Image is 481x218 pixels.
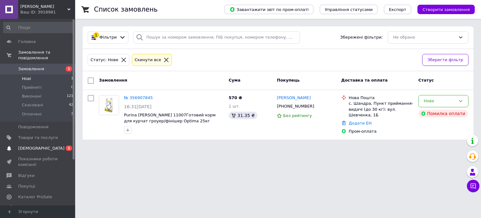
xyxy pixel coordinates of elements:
[20,9,75,15] div: Ваш ID: 3918981
[320,5,378,14] button: Управління статусами
[18,135,58,141] span: Товари та послуги
[124,113,216,123] a: Purina [PERSON_NAME] 11007Готовий корм для курчат гроуер/фінішер Optima 25кг
[124,104,152,109] span: 16:31[DATE]
[411,7,475,12] a: Створити замовлення
[417,5,475,14] button: Створити замовлення
[384,5,411,14] button: Експорт
[341,78,388,82] span: Доставка та оплата
[349,101,413,118] div: с. Шандра, Пункт приймання-видачі (до 30 кг): вул. Шевченка, 1Б
[277,95,311,101] a: [PERSON_NAME]
[18,124,49,130] span: Повідомлення
[18,173,34,178] span: Відгуки
[393,34,456,41] div: Не обрано
[418,110,468,117] div: Помилка оплати
[22,111,42,117] span: Оплачені
[66,66,72,72] span: 1
[424,98,456,104] div: Нове
[89,57,120,63] div: Статус: Нове
[277,78,300,82] span: Покупець
[71,76,73,82] span: 1
[229,104,240,109] span: 1 шт.
[422,54,468,66] button: Зберегти фільтр
[230,7,308,12] span: Завантажити звіт по пром-оплаті
[427,57,463,63] span: Зберегти фільтр
[18,66,44,72] span: Замовлення
[71,85,73,90] span: 0
[99,78,127,82] span: Замовлення
[225,5,313,14] button: Завантажити звіт по пром-оплаті
[18,146,65,151] span: [DEMOGRAPHIC_DATA]
[133,31,300,44] input: Пошук за номером замовлення, ПІБ покупця, номером телефону, Email, номером накладної
[229,95,242,100] span: 570 ₴
[18,194,52,200] span: Каталог ProSale
[389,7,406,12] span: Експорт
[18,50,75,61] span: Замовлення та повідомлення
[67,93,73,99] span: 121
[124,95,153,100] a: № 356907845
[22,76,31,82] span: Нові
[349,121,372,125] a: Додати ЕН
[283,113,312,118] span: Без рейтингу
[18,156,58,167] span: Показники роботи компанії
[18,205,40,210] span: Аналітика
[18,39,36,45] span: Головна
[467,180,479,192] button: Чат з покупцем
[229,112,257,119] div: 31.35 ₴
[69,102,73,108] span: 42
[349,129,413,134] div: Пром-оплата
[20,4,67,9] span: Пуріна Маркет
[349,95,413,101] div: Нова Пошта
[22,85,41,90] span: Прийняті
[94,6,158,13] h1: Список замовлень
[100,35,117,40] span: Фільтри
[93,32,99,38] div: 1
[229,78,240,82] span: Cума
[66,146,72,151] span: 1
[3,22,74,33] input: Пошук
[340,35,383,40] span: Збережені фільтри:
[276,102,315,110] div: [PHONE_NUMBER]
[99,95,119,115] img: Фото товару
[71,111,73,117] span: 3
[133,57,163,63] div: Cкинути все
[418,78,434,82] span: Статус
[22,102,43,108] span: Скасовані
[325,7,373,12] span: Управління статусами
[18,183,35,189] span: Покупці
[422,7,470,12] span: Створити замовлення
[22,93,41,99] span: Виконані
